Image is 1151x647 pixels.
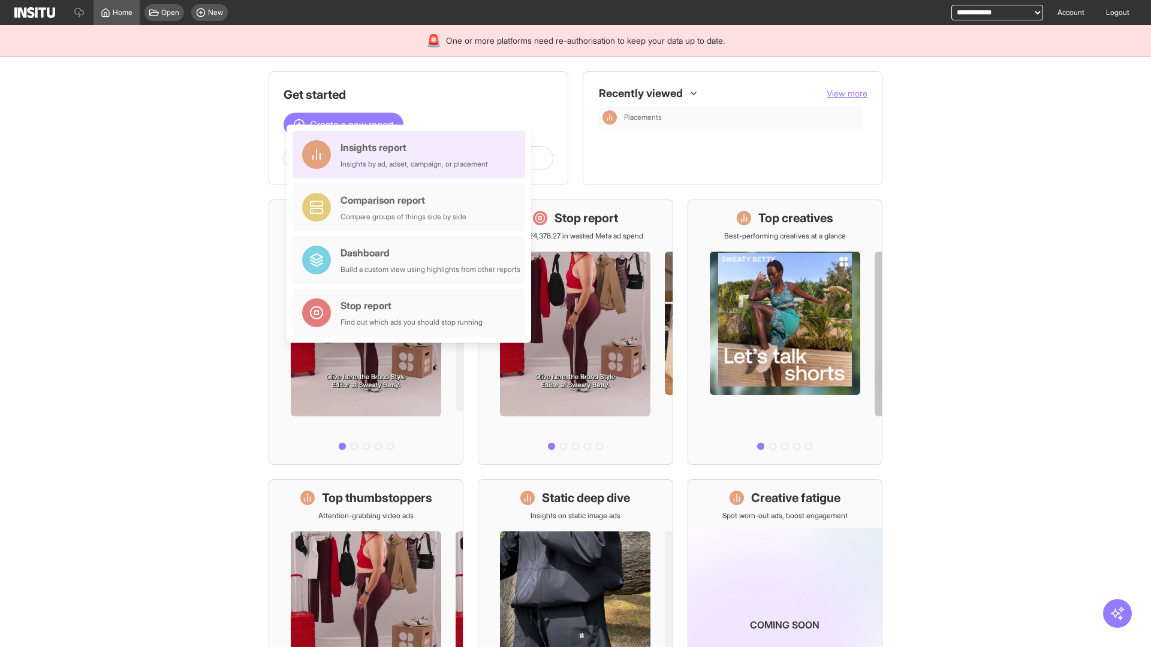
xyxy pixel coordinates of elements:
a: Stop reportSave £24,378.27 in wasted Meta ad spend [478,199,673,465]
h1: Top creatives [758,210,833,226]
a: What's live nowSee all active ads instantly [269,199,463,465]
p: Insights on static image ads [531,511,620,521]
p: Best-performing creatives at a glance [724,231,846,241]
div: Comparison report [341,193,466,207]
h1: Static deep dive [542,489,630,506]
span: Open [161,8,179,17]
div: Build a custom view using highlights from other reports [341,265,520,274]
span: View more [827,88,867,98]
span: Placements [624,113,662,122]
span: Create a new report [310,117,394,132]
button: View more [827,87,867,99]
div: Insights report [341,140,488,155]
a: Top creativesBest-performing creatives at a glance [688,199,882,465]
div: 🚨 [426,32,441,49]
div: Compare groups of things side by side [341,212,466,222]
span: One or more platforms need re-authorisation to keep your data up to date. [446,35,725,47]
h1: Top thumbstoppers [322,489,432,506]
div: Insights [602,110,617,125]
div: Dashboard [341,246,520,260]
p: Attention-grabbing video ads [318,511,414,521]
button: Create a new report [284,113,403,137]
div: Insights by ad, adset, campaign, or placement [341,159,488,169]
img: Logo [14,7,55,18]
span: New [208,8,223,17]
h1: Get started [284,86,553,103]
h1: Stop report [555,210,618,226]
p: Save £24,378.27 in wasted Meta ad spend [507,231,643,241]
span: Placements [624,113,858,122]
div: Stop report [341,298,483,313]
span: Home [113,8,132,17]
div: Find out which ads you should stop running [341,318,483,327]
